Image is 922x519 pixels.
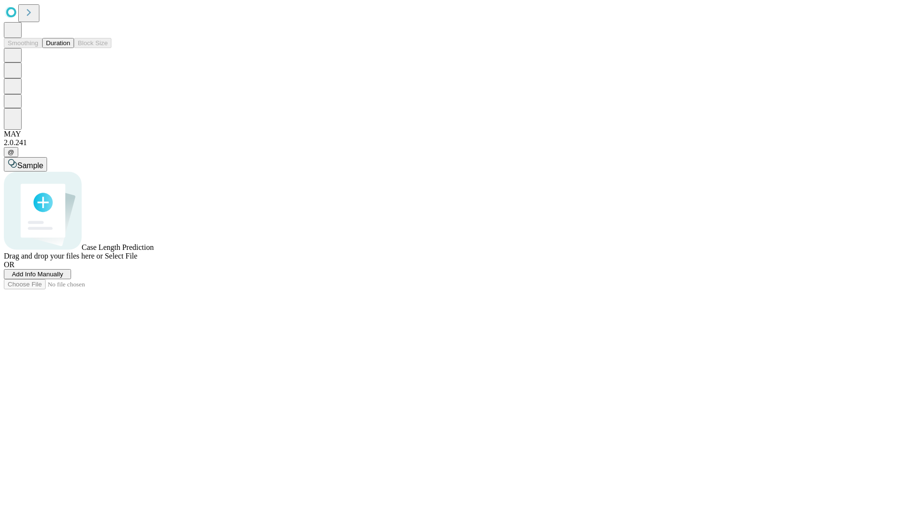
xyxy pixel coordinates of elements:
[8,148,14,156] span: @
[42,38,74,48] button: Duration
[74,38,111,48] button: Block Size
[12,271,63,278] span: Add Info Manually
[4,147,18,157] button: @
[4,138,918,147] div: 2.0.241
[4,269,71,279] button: Add Info Manually
[4,157,47,172] button: Sample
[4,130,918,138] div: MAY
[17,161,43,170] span: Sample
[4,38,42,48] button: Smoothing
[4,260,14,269] span: OR
[4,252,103,260] span: Drag and drop your files here or
[105,252,137,260] span: Select File
[82,243,154,251] span: Case Length Prediction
